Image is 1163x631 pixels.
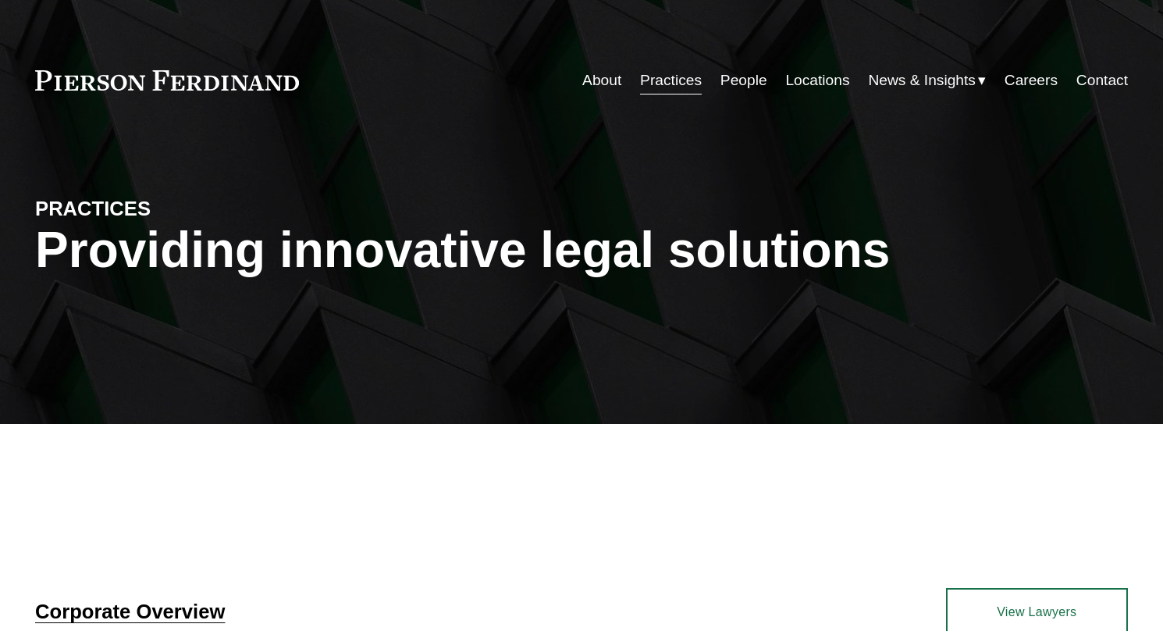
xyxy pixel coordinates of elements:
[1005,66,1058,95] a: Careers
[868,66,986,95] a: folder dropdown
[582,66,621,95] a: About
[785,66,849,95] a: Locations
[35,196,308,221] h4: PRACTICES
[868,67,976,94] span: News & Insights
[1076,66,1128,95] a: Contact
[35,222,1128,279] h1: Providing innovative legal solutions
[720,66,767,95] a: People
[35,601,225,622] a: Corporate Overview
[640,66,702,95] a: Practices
